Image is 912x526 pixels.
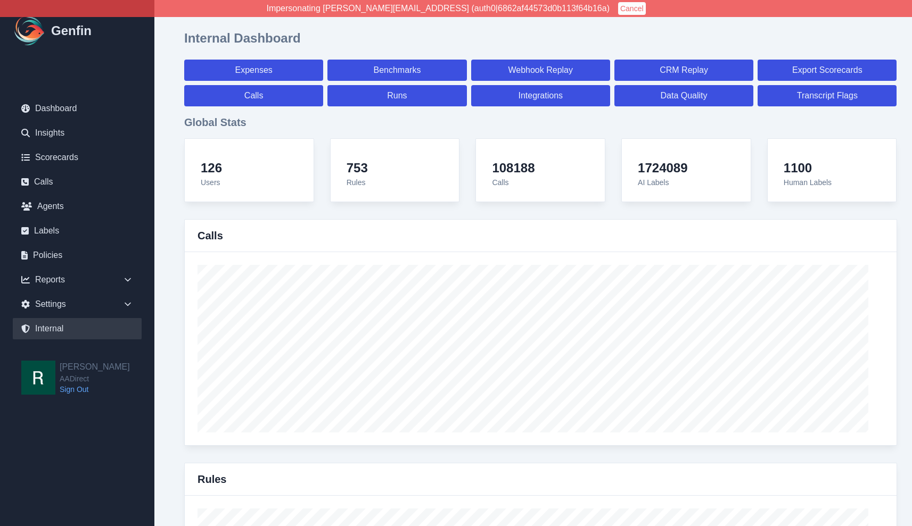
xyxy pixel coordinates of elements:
[638,160,687,176] h4: 1724089
[198,472,226,487] h3: Rules
[13,98,142,119] a: Dashboard
[13,171,142,193] a: Calls
[184,60,323,81] a: Expenses
[347,160,368,176] h4: 753
[758,85,897,106] a: Transcript Flags
[492,160,535,176] h4: 108188
[60,361,130,373] h2: [PERSON_NAME]
[13,14,47,48] img: Logo
[758,60,897,81] a: Export Scorecards
[471,60,610,81] a: Webhook Replay
[614,60,753,81] a: CRM Replay
[201,178,220,187] span: Users
[184,30,301,47] h1: Internal Dashboard
[784,178,832,187] span: Human Labels
[60,373,130,384] span: AADirect
[13,147,142,168] a: Scorecards
[184,85,323,106] a: Calls
[51,22,92,39] h1: Genfin
[13,220,142,241] a: Labels
[198,228,223,243] h3: Calls
[471,85,610,106] a: Integrations
[614,85,753,106] a: Data Quality
[201,160,222,176] h4: 126
[60,384,130,395] a: Sign Out
[638,178,669,187] span: AI Labels
[21,361,55,395] img: Rob Kwok
[13,294,142,315] div: Settings
[327,85,466,106] a: Runs
[13,318,142,339] a: Internal
[13,269,142,290] div: Reports
[347,178,366,187] span: Rules
[13,196,142,217] a: Agents
[184,115,897,130] h3: Global Stats
[13,245,142,266] a: Policies
[492,178,508,187] span: Calls
[327,60,466,81] a: Benchmarks
[618,2,646,15] button: Cancel
[13,122,142,144] a: Insights
[784,160,832,176] h4: 1100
